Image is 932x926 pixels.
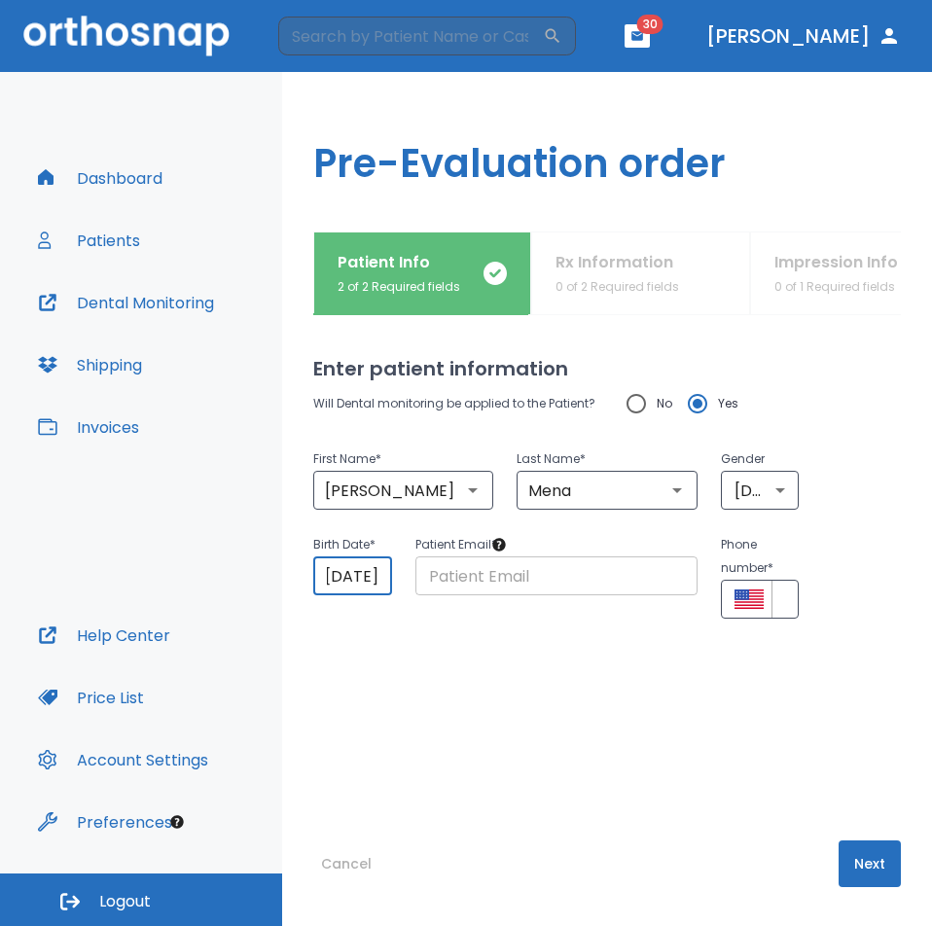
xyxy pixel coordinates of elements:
h1: Pre-Evaluation order [282,72,932,231]
input: First Name [319,477,487,504]
button: [PERSON_NAME] [699,18,909,53]
p: Phone number * [721,533,800,580]
button: Invoices [26,404,151,450]
button: Preferences [26,799,184,845]
input: Choose date, selected date is Jun 17, 1998 [313,556,392,595]
button: Dental Monitoring [26,279,226,326]
span: Logout [99,891,151,912]
button: Price List [26,674,156,721]
h2: Enter patient information [313,354,901,383]
span: No [657,392,672,415]
input: Search by Patient Name or Case # [278,17,543,55]
button: Open [459,477,486,504]
span: Yes [718,392,738,415]
p: Will Dental monitoring be applied to the Patient? [313,392,595,415]
p: 2 of 2 Required fields [338,278,460,296]
p: First Name * [313,447,493,471]
input: Last Name [522,477,691,504]
button: Cancel [313,840,379,887]
img: Orthosnap [23,16,230,55]
button: Open [663,477,691,504]
p: Gender [721,447,800,471]
div: [DEMOGRAPHIC_DATA] [721,471,800,510]
button: Next [839,840,901,887]
p: Birth Date * [313,533,392,556]
p: Last Name * [517,447,697,471]
p: Patient Info [338,251,460,274]
p: Patient Email * [415,533,698,556]
div: Tooltip anchor [168,813,186,831]
button: Account Settings [26,736,220,783]
button: Select country [735,585,764,614]
input: Patient Email [415,556,698,595]
button: Patients [26,217,152,264]
div: Tooltip anchor [490,536,508,553]
button: Help Center [26,612,182,659]
button: Dashboard [26,155,174,201]
input: +1 (702) 123-4567 [771,580,800,619]
button: Shipping [26,341,154,388]
span: 30 [637,15,663,34]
